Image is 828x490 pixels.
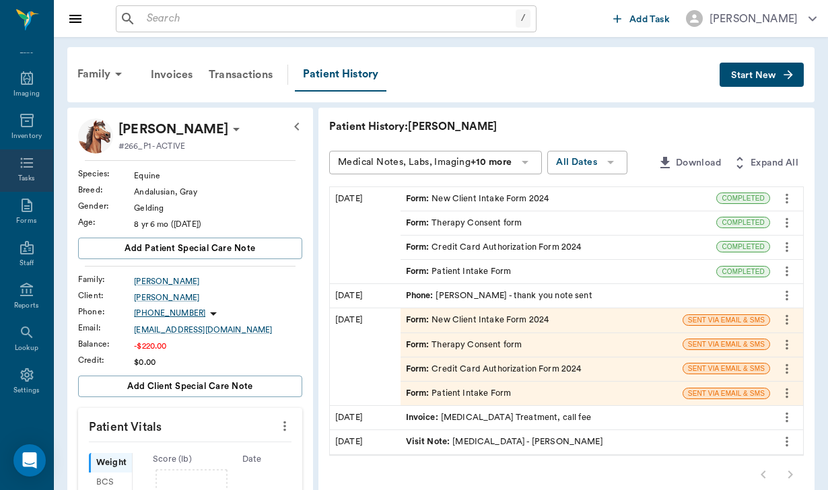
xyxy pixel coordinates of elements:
h6: Nectar [40,4,42,33]
b: +10 more [471,157,512,167]
span: COMPLETED [717,217,769,228]
span: Form : [406,314,432,326]
div: Imaging [13,89,40,99]
span: SENT VIA EMAIL & SMS [683,363,769,374]
div: Forms [16,216,36,226]
div: Inventory [11,131,42,141]
span: SENT VIA EMAIL & SMS [683,388,769,398]
button: Start New [720,63,804,87]
div: Lookup [15,343,38,353]
span: Phone : [406,289,436,302]
button: more [274,415,296,438]
div: Family [69,58,135,90]
div: [DATE] [330,284,401,308]
button: more [776,357,798,380]
div: New Client Intake Form 2024 [406,193,549,205]
div: Settings [13,386,40,396]
div: [MEDICAL_DATA] - [PERSON_NAME] [406,435,603,448]
a: [PERSON_NAME] [134,275,302,287]
a: Invoices [143,59,201,91]
div: Therapy Consent form [406,217,522,230]
button: more [776,382,798,405]
span: Form : [406,387,432,400]
button: [PERSON_NAME] [675,6,827,31]
span: Expand All [751,155,798,172]
span: COMPLETED [717,242,769,252]
div: Medical Notes, Labs, Imaging [338,154,512,171]
button: Expand All [726,151,804,176]
a: [EMAIL_ADDRESS][DOMAIN_NAME] [134,324,302,336]
button: Add Task [608,6,675,31]
div: Tasks [18,174,35,184]
div: 8 yr 6 mo ([DATE]) [134,218,302,230]
div: Species : [78,168,134,180]
div: Andalusian, Gray [134,186,302,198]
span: Add patient Special Care Note [125,241,255,256]
p: Patient History: [PERSON_NAME] [329,118,733,135]
p: Patient Vitals [78,408,302,442]
div: Gender : [78,200,134,212]
div: Balance : [78,338,134,350]
div: [PERSON_NAME] [710,11,798,27]
div: Family : [78,273,134,285]
div: [DATE] [330,187,401,284]
div: Reports [14,301,39,311]
span: SENT VIA EMAIL & SMS [683,339,769,349]
span: COMPLETED [717,193,769,203]
div: Patient Intake Form [406,265,512,278]
span: Form : [406,339,432,351]
div: Client : [78,289,134,302]
span: Add client Special Care Note [127,379,253,394]
button: more [776,308,798,331]
div: Age : [78,216,134,228]
button: more [776,333,798,356]
a: [PERSON_NAME] [134,291,302,304]
div: Felix Alderete [118,118,228,140]
div: Breed : [78,184,134,196]
button: more [776,430,798,453]
input: Search [141,9,516,28]
p: #266_P1 - ACTIVE [118,140,185,152]
div: Patient Intake Form [406,387,512,400]
button: Add client Special Care Note [78,376,302,397]
button: more [776,260,798,283]
button: Download [652,151,726,176]
p: [PERSON_NAME] [118,118,228,140]
button: Close drawer [62,5,89,32]
div: Equine [134,170,302,182]
span: Form : [406,193,432,205]
div: [DATE] [330,430,401,454]
div: [DATE] [330,406,401,429]
button: Add patient Special Care Note [78,238,302,259]
div: -$220.00 [134,340,302,352]
div: / [516,9,530,28]
div: [MEDICAL_DATA] Treatment, call fee [406,411,591,424]
button: more [776,187,798,210]
div: Credit Card Authorization Form 2024 [406,363,582,376]
button: more [776,211,798,234]
button: more [776,236,798,258]
a: Patient History [295,58,386,92]
div: Credit : [78,354,134,366]
button: more [776,406,798,429]
div: Score ( lb ) [133,453,212,466]
span: Visit Note : [406,435,453,448]
div: Phone : [78,306,134,318]
div: [PERSON_NAME] - thank you note sent [406,289,592,302]
button: All Dates [547,151,627,174]
span: Form : [406,241,432,254]
p: [PHONE_NUMBER] [134,308,205,319]
div: Credit Card Authorization Form 2024 [406,241,582,254]
div: [DATE] [330,308,401,405]
button: more [776,284,798,307]
span: Form : [406,265,432,278]
div: Open Intercom Messenger [13,444,46,477]
div: Weight [89,453,132,473]
span: Invoice : [406,411,441,424]
div: Email : [78,322,134,334]
a: Transactions [201,59,281,91]
span: COMPLETED [717,267,769,277]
